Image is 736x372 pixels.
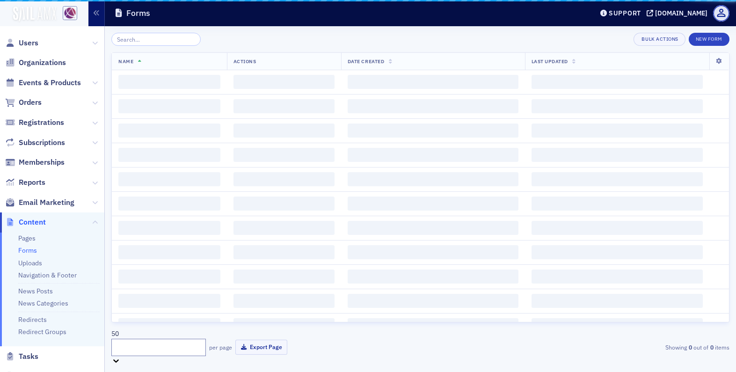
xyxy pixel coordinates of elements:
span: ‌ [233,294,335,308]
span: ‌ [348,197,518,211]
span: ‌ [532,270,703,284]
span: Events & Products [19,78,81,88]
span: Users [19,38,38,48]
span: Last Updated [532,58,568,65]
a: Events & Products [5,78,81,88]
span: Email Marketing [19,197,74,208]
div: [DOMAIN_NAME] [655,9,707,17]
span: ‌ [233,75,335,89]
a: News Posts [18,287,53,295]
span: ‌ [348,124,518,138]
span: Reports [19,177,45,188]
span: ‌ [348,99,518,113]
div: 50 [111,329,206,339]
a: Navigation & Footer [18,271,77,279]
span: Actions [233,58,256,65]
span: Profile [713,5,729,22]
span: ‌ [233,99,335,113]
button: [DOMAIN_NAME] [647,10,711,16]
img: SailAMX [13,7,56,22]
h1: Forms [126,7,150,19]
span: ‌ [233,318,335,332]
span: ‌ [348,75,518,89]
span: Organizations [19,58,66,68]
span: Subscriptions [19,138,65,148]
span: ‌ [118,172,220,186]
a: Reports [5,177,45,188]
span: ‌ [233,148,335,162]
span: ‌ [118,148,220,162]
span: ‌ [118,245,220,259]
span: ‌ [348,270,518,284]
span: ‌ [532,245,703,259]
a: Orders [5,97,42,108]
a: Organizations [5,58,66,68]
span: ‌ [233,270,335,284]
a: Registrations [5,117,64,128]
a: Forms [18,246,37,255]
span: ‌ [118,75,220,89]
span: Registrations [19,117,64,128]
span: ‌ [348,318,518,332]
span: ‌ [532,124,703,138]
span: ‌ [348,172,518,186]
a: Uploads [18,259,42,267]
span: ‌ [233,124,335,138]
span: Date Created [348,58,384,65]
span: ‌ [118,99,220,113]
span: ‌ [118,270,220,284]
span: ‌ [532,148,703,162]
div: Showing out of items [530,343,729,351]
span: ‌ [118,124,220,138]
span: ‌ [348,245,518,259]
span: ‌ [118,221,220,235]
span: ‌ [532,75,703,89]
span: ‌ [532,172,703,186]
span: ‌ [348,294,518,308]
span: Memberships [19,157,65,168]
button: Bulk Actions [634,33,685,46]
span: Content [19,217,46,227]
a: Redirect Groups [18,328,66,336]
input: Search… [111,33,201,46]
span: ‌ [118,197,220,211]
span: Orders [19,97,42,108]
span: Tasks [19,351,38,362]
strong: 0 [708,343,715,351]
span: ‌ [118,318,220,332]
span: ‌ [233,197,335,211]
a: Subscriptions [5,138,65,148]
span: ‌ [532,99,703,113]
a: View Homepage [56,6,77,22]
a: Email Marketing [5,197,74,208]
strong: 0 [687,343,693,351]
img: SailAMX [63,6,77,21]
button: Export Page [235,340,287,354]
a: Tasks [5,351,38,362]
span: ‌ [532,221,703,235]
span: ‌ [532,318,703,332]
a: News Categories [18,299,68,307]
span: ‌ [532,294,703,308]
div: Bulk Actions [641,36,678,42]
span: ‌ [348,221,518,235]
div: Support [609,9,641,17]
span: ‌ [118,294,220,308]
span: ‌ [348,148,518,162]
a: Pages [18,234,36,242]
label: per page [209,343,232,351]
a: New Form [689,34,729,43]
a: Redirects [18,315,47,324]
button: New Form [689,33,729,46]
a: Content [5,217,46,227]
span: ‌ [233,245,335,259]
a: Users [5,38,38,48]
span: Name [118,58,133,65]
a: Memberships [5,157,65,168]
span: ‌ [233,221,335,235]
span: ‌ [233,172,335,186]
span: ‌ [532,197,703,211]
